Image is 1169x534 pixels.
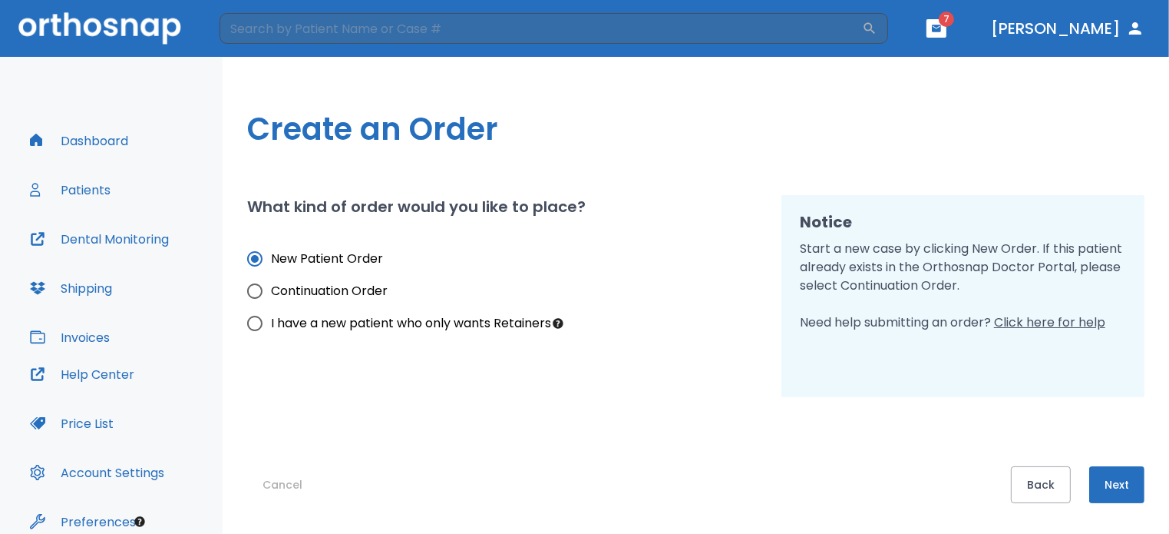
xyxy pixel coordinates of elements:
[220,13,862,44] input: Search by Patient Name or Case #
[271,314,551,333] span: I have a new patient who only wants Retainers
[21,270,121,307] button: Shipping
[21,405,123,442] button: Price List
[21,356,144,393] button: Help Center
[800,211,1126,234] h2: Notice
[985,15,1151,42] button: [PERSON_NAME]
[21,122,137,159] button: Dashboard
[994,313,1105,331] span: Click here for help
[247,106,1144,152] h1: Create an Order
[21,454,173,491] button: Account Settings
[18,12,181,44] img: Orthosnap
[551,317,565,330] div: Tooltip anchor
[939,12,954,27] span: 7
[271,282,388,300] span: Continuation Order
[247,466,318,503] button: Cancel
[21,171,120,208] button: Patients
[1011,466,1071,503] button: Back
[1089,466,1144,503] button: Next
[21,319,119,356] button: Invoices
[247,195,586,218] h2: What kind of order would you like to place?
[800,240,1126,332] p: Start a new case by clicking New Order. If this patient already exists in the Orthosnap Doctor Po...
[21,221,178,257] button: Dental Monitoring
[133,515,147,529] div: Tooltip anchor
[271,250,383,268] span: New Patient Order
